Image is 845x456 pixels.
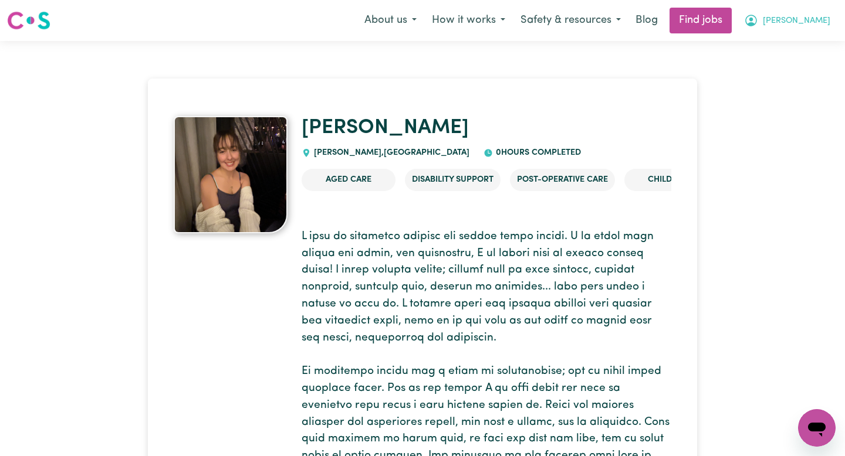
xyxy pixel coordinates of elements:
[424,8,513,33] button: How it works
[7,10,50,31] img: Careseekers logo
[174,116,288,233] a: Rachel 's profile picture'
[302,118,469,138] a: [PERSON_NAME]
[510,169,615,191] li: Post-operative care
[736,8,838,33] button: My Account
[311,148,469,157] span: [PERSON_NAME] , [GEOGRAPHIC_DATA]
[513,8,628,33] button: Safety & resources
[798,409,836,447] iframe: Button to launch messaging window
[302,169,396,191] li: Aged Care
[670,8,732,33] a: Find jobs
[628,8,665,33] a: Blog
[624,169,718,191] li: Child care
[493,148,581,157] span: 0 hours completed
[763,15,830,28] span: [PERSON_NAME]
[7,7,50,34] a: Careseekers logo
[357,8,424,33] button: About us
[174,116,288,233] img: Rachel
[405,169,501,191] li: Disability Support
